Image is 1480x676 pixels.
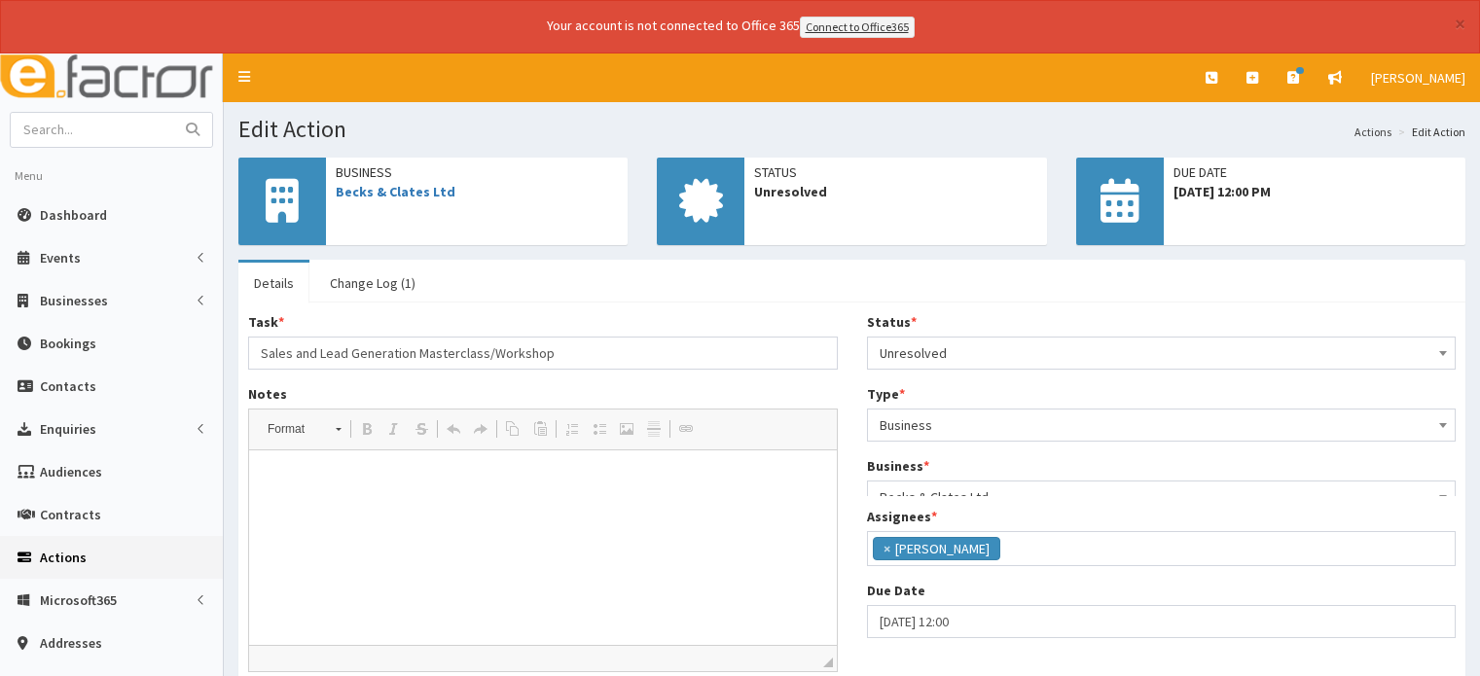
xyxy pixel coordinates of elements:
span: [DATE] 12:00 PM [1173,182,1456,201]
span: Becks & Clates Ltd [880,483,1444,511]
a: Change Log (1) [314,263,431,303]
span: Dashboard [40,206,107,224]
span: Drag to resize [823,658,833,667]
span: Microsoft365 [40,591,117,609]
span: Becks & Clates Ltd [867,480,1457,514]
a: Link (Ctrl+L) [672,416,700,442]
span: Events [40,249,81,267]
span: Unresolved [754,182,1036,201]
span: Contracts [40,506,101,523]
a: Insert/Remove Bulleted List [586,416,613,442]
a: [PERSON_NAME] [1356,53,1480,102]
span: Enquiries [40,420,96,438]
h1: Edit Action [238,117,1465,142]
input: Search... [11,113,174,147]
label: Status [867,312,917,332]
label: Business [867,456,929,476]
span: Format [258,416,326,442]
span: Business [336,162,618,182]
a: Details [238,263,309,303]
label: Notes [248,384,287,404]
a: Format [257,415,351,443]
span: Audiences [40,463,102,480]
li: Mark Webb [873,537,1000,560]
a: Paste (Ctrl+V) [526,416,554,442]
span: Contacts [40,377,96,395]
span: × [884,539,890,558]
span: Business [880,411,1444,439]
button: × [1455,14,1465,34]
a: Insert Horizontal Line [640,416,668,442]
a: Strike Through [408,416,435,442]
li: Edit Action [1393,124,1465,140]
a: Redo (Ctrl+Y) [467,416,494,442]
a: Insert/Remove Numbered List [559,416,586,442]
span: Businesses [40,292,108,309]
span: [PERSON_NAME] [1371,69,1465,87]
label: Task [248,312,284,332]
span: Unresolved [880,339,1444,367]
iframe: Rich Text Editor, notes [249,450,837,645]
span: Status [754,162,1036,182]
label: Due Date [867,581,925,600]
span: Actions [40,549,87,566]
a: Becks & Clates Ltd [336,183,455,200]
a: Bold (Ctrl+B) [353,416,380,442]
span: Unresolved [867,337,1457,370]
a: Connect to Office365 [800,17,915,38]
label: Assignees [867,507,937,526]
span: Due Date [1173,162,1456,182]
a: Italic (Ctrl+I) [380,416,408,442]
a: Undo (Ctrl+Z) [440,416,467,442]
a: Image [613,416,640,442]
a: Actions [1354,124,1391,140]
label: Type [867,384,905,404]
span: Addresses [40,634,102,652]
a: Copy (Ctrl+C) [499,416,526,442]
span: Business [867,409,1457,442]
span: Bookings [40,335,96,352]
div: Your account is not connected to Office 365 [162,16,1300,38]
